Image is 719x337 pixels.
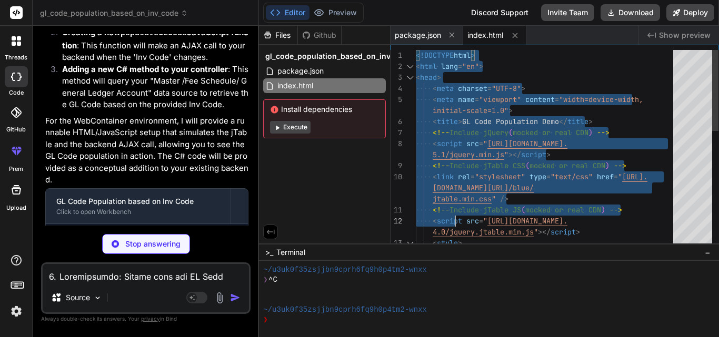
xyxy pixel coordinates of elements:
[487,139,567,148] span: [URL][DOMAIN_NAME].
[433,84,437,93] span: <
[437,84,454,93] span: meta
[6,125,26,134] label: GitHub
[437,238,458,248] span: style
[441,62,458,71] span: lang
[230,292,241,303] img: icon
[508,106,513,115] span: >
[483,216,487,226] span: "
[395,30,441,40] span: package.json
[437,117,458,126] span: title
[458,238,462,248] span: >
[276,247,305,258] span: Terminal
[703,244,713,261] button: −
[546,150,551,159] span: >
[62,64,228,74] strong: Adding a new C# method to your controller
[601,4,660,21] button: Download
[391,94,402,105] div: 5
[534,227,538,237] span: "
[525,205,601,215] span: mocked or real CDN
[597,128,610,137] span: -->
[437,139,462,148] span: script
[458,84,487,93] span: charset
[403,72,417,83] div: Click to collapse the range.
[56,196,220,207] div: GL Code Population based on Inv Code
[391,160,402,171] div: 9
[462,62,479,71] span: "en"
[559,95,643,104] span: "width=device-width,
[416,73,420,82] span: <
[479,216,483,226] span: =
[45,115,248,186] p: For the WebContainer environment, I will provide a runnable HTML/JavaScript setup that simulates ...
[40,8,188,18] span: gl_code_population_based_on_inv_code
[500,194,508,203] span: />
[391,138,402,149] div: 8
[466,216,479,226] span: src
[551,227,576,237] span: script
[433,216,437,226] span: <
[479,139,483,148] span: =
[433,227,534,237] span: 4.0/jquery.jtable.min.js
[268,275,277,285] span: ^C
[93,293,102,302] img: Pick Models
[530,172,546,181] span: type
[458,62,462,71] span: =
[403,238,417,249] div: Click to collapse the range.
[391,171,402,182] div: 10
[525,95,555,104] span: content
[475,95,479,104] span: =
[492,194,496,203] span: "
[9,88,24,97] label: code
[546,172,551,181] span: =
[559,117,567,126] span: </
[437,216,462,226] span: script
[391,116,402,127] div: 6
[437,172,454,181] span: link
[475,172,525,181] span: "stylesheet"
[433,183,508,192] span: [DOMAIN_NAME][URL]
[483,139,487,148] span: "
[521,150,546,159] span: script
[508,183,534,192] span: /blue/
[450,205,521,215] span: Include jTable JS
[433,205,450,215] span: <!--
[597,172,614,181] span: href
[270,104,379,115] span: Install dependencies
[433,117,437,126] span: <
[479,95,521,104] span: "viewport"
[391,72,402,83] div: 3
[450,128,508,137] span: Include jQuery
[416,62,420,71] span: <
[309,5,361,20] button: Preview
[298,30,341,40] div: Github
[263,275,268,285] span: ❯
[66,292,90,303] p: Source
[214,292,226,304] img: attachment
[614,172,618,181] span: =
[521,84,525,93] span: >
[508,128,513,137] span: (
[479,62,483,71] span: >
[263,265,427,275] span: ~/u3uk0f35zsjjbn9cprh6fq9h0p4tm2-wnxx
[420,62,437,71] span: html
[54,64,248,111] li: : This method will query your "Master /Fee Schedule/ General Ledger Account" data source to retri...
[465,4,535,21] div: Discord Support
[487,84,492,93] span: =
[416,50,454,60] span: <!DOCTYPE
[471,172,475,181] span: =
[391,216,402,227] div: 12
[276,79,314,92] span: index.html
[525,161,530,170] span: (
[56,208,220,216] div: Click to open Workbench
[265,51,412,62] span: gl_code_population_based_on_inv_code
[454,50,471,60] span: html
[504,150,508,159] span: "
[391,127,402,138] div: 7
[521,205,525,215] span: (
[614,161,626,170] span: -->
[588,117,593,126] span: >
[530,161,605,170] span: mocked or real CDN
[492,84,521,93] span: "UTF-8"
[450,161,525,170] span: Include jTable CSS
[433,172,437,181] span: <
[588,128,593,137] span: )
